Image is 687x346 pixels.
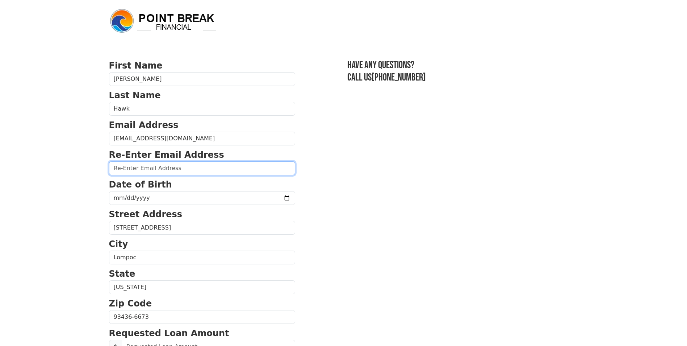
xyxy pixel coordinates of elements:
[109,150,224,160] strong: Re-Enter Email Address
[109,209,183,219] strong: Street Address
[109,90,161,100] strong: Last Name
[109,239,128,249] strong: City
[347,59,578,71] h3: Have any questions?
[109,61,163,71] strong: First Name
[109,310,295,324] input: Zip Code
[109,251,295,264] input: City
[109,180,172,190] strong: Date of Birth
[109,102,295,116] input: Last Name
[109,298,152,309] strong: Zip Code
[347,71,578,84] h3: Call us
[109,221,295,235] input: Street Address
[109,132,295,145] input: Email Address
[109,72,295,86] input: First Name
[109,8,218,34] img: logo.png
[109,161,295,175] input: Re-Enter Email Address
[109,328,229,338] strong: Requested Loan Amount
[109,120,179,130] strong: Email Address
[372,71,426,83] a: [PHONE_NUMBER]
[109,269,135,279] strong: State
